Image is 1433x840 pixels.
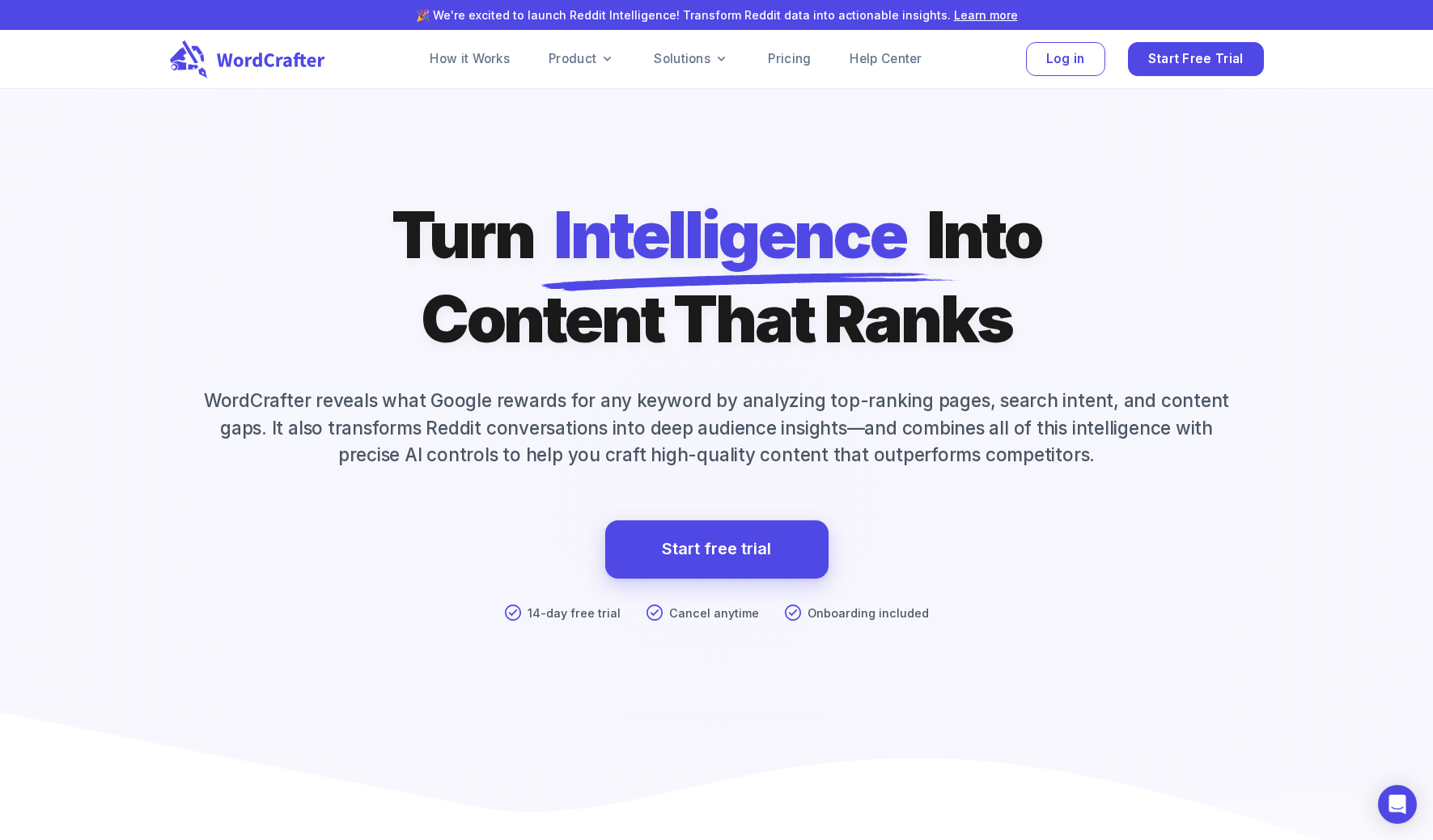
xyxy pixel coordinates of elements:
p: Cancel anytime [669,605,759,622]
a: Solutions [654,49,729,69]
button: Log in [1026,42,1105,77]
a: How it Works [430,49,510,69]
a: Start free trial [662,535,771,563]
p: WordCrafter reveals what Google rewards for any keyword by analyzing top-ranking pages, search in... [170,387,1264,469]
span: Start Free Trial [1148,49,1244,70]
a: Product [549,49,615,69]
span: Log in [1046,49,1085,70]
p: 🎉 We're excited to launch Reddit Intelligence! Transform Reddit data into actionable insights. [26,6,1407,23]
button: Start Free Trial [1128,42,1264,77]
p: 14-day free trial [528,605,621,622]
a: Pricing [768,49,811,69]
a: Learn more [954,8,1018,22]
a: Start free trial [605,520,829,579]
h1: Turn Into Content That Ranks [392,193,1041,361]
span: Intelligence [553,193,906,277]
p: Onboarding included [808,605,929,622]
div: Open Intercom Messenger [1378,785,1417,824]
a: Help Center [850,49,922,69]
